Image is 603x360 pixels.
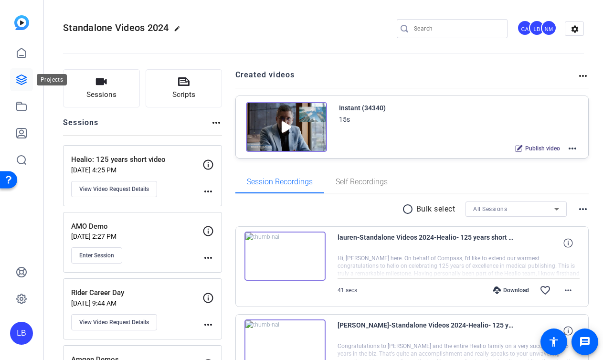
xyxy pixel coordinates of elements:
span: All Sessions [473,206,507,212]
button: Sessions [63,69,140,107]
button: View Video Request Details [71,181,157,197]
span: Publish video [525,145,560,152]
ngx-avatar: Liliana Bauman [529,20,546,37]
span: View Video Request Details [79,318,149,326]
span: 41 secs [338,287,357,294]
mat-icon: favorite_border [540,285,551,296]
p: [DATE] 2:27 PM [71,233,202,240]
mat-icon: settings [565,22,584,36]
p: Healio: 125 years short video [71,154,202,165]
div: NM [541,20,557,36]
input: Search [414,23,500,34]
img: Creator Project Thumbnail [246,102,327,152]
mat-icon: more_horiz [567,143,578,154]
img: thumb-nail [244,232,326,281]
button: Enter Session [71,247,122,264]
span: Standalone Videos 2024 [63,22,169,33]
p: [DATE] 4:25 PM [71,166,202,174]
div: 15s [339,114,350,125]
div: LB [529,20,545,36]
mat-icon: more_horiz [211,117,222,128]
mat-icon: radio_button_unchecked [402,203,416,215]
span: View Video Request Details [79,185,149,193]
h2: Created videos [235,69,578,88]
mat-icon: message [579,336,591,348]
h2: Sessions [63,117,99,135]
span: lauren-Standalone Videos 2024-Healio- 125 years short video -1739316207665-webcam [338,232,514,254]
p: Rider Career Day [71,287,202,298]
span: Session Recordings [247,178,313,186]
mat-icon: more_horiz [202,186,214,197]
div: Instant (34340) [339,102,386,114]
mat-icon: more_horiz [202,252,214,264]
div: Projects [37,74,67,85]
span: Sessions [86,89,116,100]
p: Bulk select [416,203,455,215]
img: blue-gradient.svg [14,15,29,30]
button: Scripts [146,69,222,107]
div: LB [10,322,33,345]
ngx-avatar: Nadia Moreta [541,20,558,37]
button: View Video Request Details [71,314,157,330]
span: Enter Session [79,252,114,259]
mat-icon: edit [174,25,185,37]
mat-icon: more_horiz [577,203,589,215]
mat-icon: more_horiz [577,70,589,82]
div: CA [517,20,533,36]
ngx-avatar: Carson Allwes [517,20,534,37]
mat-icon: more_horiz [202,319,214,330]
mat-icon: accessibility [548,336,560,348]
div: Download [488,286,534,294]
p: [DATE] 9:44 AM [71,299,202,307]
span: [PERSON_NAME]-Standalone Videos 2024-Healio- 125 years short video -1739294977932-webcam [338,319,514,342]
span: Scripts [172,89,195,100]
mat-icon: more_horiz [562,285,574,296]
span: Self Recordings [336,178,388,186]
p: AMO Demo [71,221,202,232]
